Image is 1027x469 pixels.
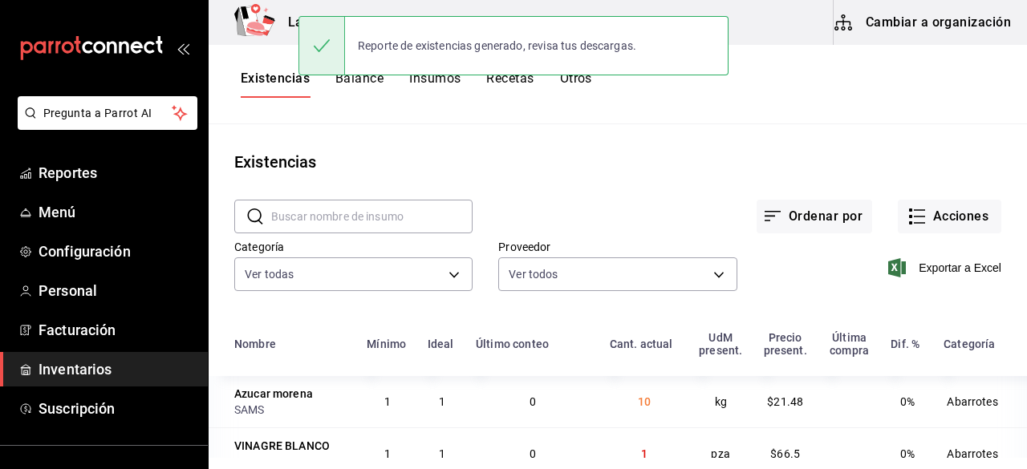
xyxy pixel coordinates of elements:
[39,162,195,184] span: Reportes
[439,447,445,460] span: 1
[39,398,195,419] span: Suscripción
[241,71,310,98] button: Existencias
[39,201,195,223] span: Menú
[234,150,316,174] div: Existencias
[688,376,753,427] td: kg
[39,358,195,380] span: Inventarios
[944,338,995,350] div: Categoría
[11,116,197,133] a: Pregunta a Parrot AI
[530,395,536,408] span: 0
[757,200,872,233] button: Ordenar por
[509,266,558,282] span: Ver todos
[177,42,189,55] button: open_drawer_menu
[367,338,406,350] div: Mínimo
[530,447,536,460] span: 0
[498,241,737,253] label: Proveedor
[891,258,1001,277] button: Exportar a Excel
[638,395,651,408] span: 10
[234,402,347,418] div: SAMS
[384,395,391,408] span: 1
[345,28,649,63] div: Reporte de existencias generado, revisa tus descargas.
[428,338,454,350] div: Ideal
[234,241,473,253] label: Categoría
[234,386,313,402] div: Azucar morena
[610,338,673,350] div: Cant. actual
[698,331,743,357] div: UdM present.
[476,338,549,350] div: Último conteo
[900,447,915,460] span: 0%
[767,395,803,408] span: $21.48
[241,71,592,98] div: navigation tabs
[770,447,800,460] span: $66.5
[271,200,473,232] input: Buscar nombre de insumo
[234,338,276,350] div: Nombre
[439,395,445,408] span: 1
[39,319,195,341] span: Facturación
[934,376,1027,427] td: Abarrotes
[43,105,173,122] span: Pregunta a Parrot AI
[898,200,1001,233] button: Acciones
[560,71,592,98] button: Otros
[827,331,871,357] div: Última compra
[486,71,534,98] button: Recetas
[335,71,384,98] button: Balance
[245,266,294,282] span: Ver todas
[891,338,919,350] div: Dif. %
[39,280,195,301] span: Personal
[641,447,647,460] span: 1
[384,447,391,460] span: 1
[409,71,461,98] button: Insumos
[234,438,330,454] div: VINAGRE BLANCO
[275,13,433,32] h3: La Pomadosa (Metepec)
[900,395,915,408] span: 0%
[18,96,197,130] button: Pregunta a Parrot AI
[762,331,807,357] div: Precio present.
[39,241,195,262] span: Configuración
